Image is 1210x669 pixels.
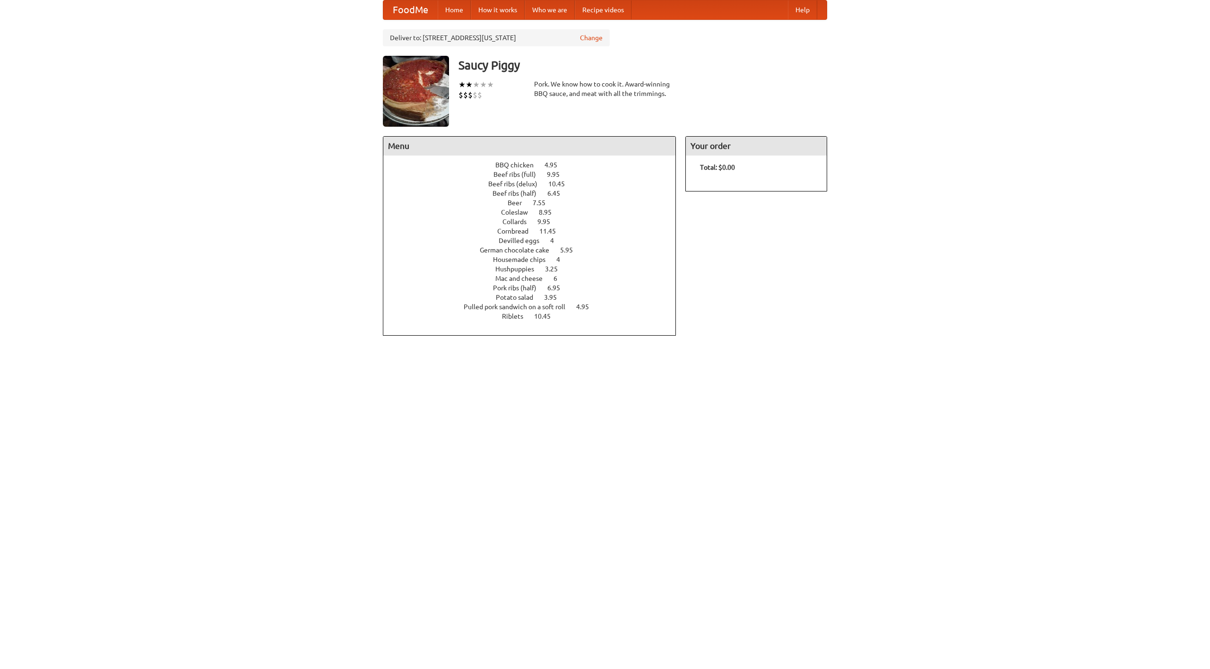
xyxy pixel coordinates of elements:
span: 6 [553,275,567,282]
li: ★ [473,79,480,90]
span: 4.95 [544,161,567,169]
a: Coleslaw 8.95 [501,209,569,216]
li: $ [463,90,468,100]
li: ★ [458,79,466,90]
h4: Your order [686,137,827,156]
a: How it works [471,0,525,19]
li: $ [458,90,463,100]
span: Hushpuppies [495,265,544,273]
a: Recipe videos [575,0,631,19]
span: Cornbread [497,227,538,235]
span: 6.45 [547,190,570,197]
a: BBQ chicken 4.95 [495,161,575,169]
a: Help [788,0,817,19]
li: $ [468,90,473,100]
li: ★ [466,79,473,90]
li: ★ [487,79,494,90]
span: 8.95 [539,209,561,216]
img: angular.jpg [383,56,449,127]
span: Devilled eggs [499,237,549,244]
span: Housemade chips [493,256,555,263]
span: 3.25 [545,265,567,273]
a: Cornbread 11.45 [497,227,573,235]
a: Pulled pork sandwich on a soft roll 4.95 [464,303,606,311]
a: Pork ribs (half) 6.95 [493,284,578,292]
span: 9.95 [537,218,560,226]
span: 6.95 [547,284,570,292]
span: 3.95 [544,294,566,301]
a: Hushpuppies 3.25 [495,265,575,273]
span: Potato salad [496,294,543,301]
a: Collards 9.95 [502,218,568,226]
span: Beef ribs (half) [493,190,546,197]
h4: Menu [383,137,675,156]
span: 4.95 [576,303,598,311]
span: Beer [508,199,531,207]
span: 10.45 [548,180,574,188]
span: Beef ribs (delux) [488,180,547,188]
h3: Saucy Piggy [458,56,827,75]
a: Housemade chips 4 [493,256,578,263]
a: Beef ribs (half) 6.45 [493,190,578,197]
span: Coleslaw [501,209,537,216]
span: Pulled pork sandwich on a soft roll [464,303,575,311]
span: Collards [502,218,536,226]
span: 4 [556,256,570,263]
span: Mac and cheese [495,275,552,282]
a: Beef ribs (full) 9.95 [493,171,577,178]
a: Potato salad 3.95 [496,294,574,301]
a: FoodMe [383,0,438,19]
span: 9.95 [547,171,569,178]
span: 4 [550,237,563,244]
span: 10.45 [534,313,560,320]
span: German chocolate cake [480,246,559,254]
span: 11.45 [539,227,565,235]
a: Beer 7.55 [508,199,563,207]
span: 7.55 [533,199,555,207]
li: $ [477,90,482,100]
b: Total: $0.00 [700,164,735,171]
span: Beef ribs (full) [493,171,545,178]
span: Pork ribs (half) [493,284,546,292]
li: $ [473,90,477,100]
a: Riblets 10.45 [502,313,568,320]
a: Change [580,33,603,43]
a: Mac and cheese 6 [495,275,575,282]
a: Beef ribs (delux) 10.45 [488,180,582,188]
span: BBQ chicken [495,161,543,169]
span: 5.95 [560,246,582,254]
div: Pork. We know how to cook it. Award-winning BBQ sauce, and meat with all the trimmings. [534,79,676,98]
a: German chocolate cake 5.95 [480,246,590,254]
a: Devilled eggs 4 [499,237,571,244]
div: Deliver to: [STREET_ADDRESS][US_STATE] [383,29,610,46]
a: Home [438,0,471,19]
span: Riblets [502,313,533,320]
a: Who we are [525,0,575,19]
li: ★ [480,79,487,90]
